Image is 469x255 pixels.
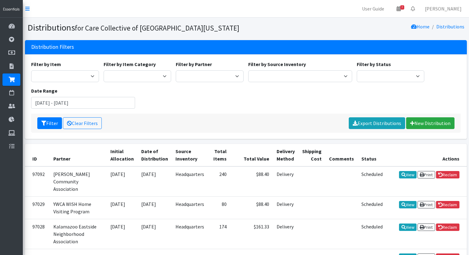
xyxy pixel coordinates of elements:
[50,144,107,166] th: Partner
[25,144,50,166] th: ID
[357,61,391,68] label: Filter by Status
[208,144,230,166] th: Total Items
[273,219,298,249] td: Delivery
[25,219,50,249] td: 97028
[399,201,417,208] a: View
[358,196,386,219] td: Scheduled
[325,144,358,166] th: Comments
[50,219,107,249] td: Kalamazoo Eastside Neighborhood Association
[436,224,459,231] a: Reclaim
[418,171,435,178] a: Print
[406,117,455,129] a: New Distribution
[31,97,135,109] input: January 1, 2011 - December 31, 2011
[50,166,107,197] td: [PERSON_NAME] Community Association
[230,166,273,197] td: $88.40
[172,219,208,249] td: Headquarters
[392,2,406,15] a: 3
[208,166,230,197] td: 240
[75,23,239,32] small: for Care Collective of [GEOGRAPHIC_DATA][US_STATE]
[25,196,50,219] td: 97029
[230,144,273,166] th: Total Value
[349,117,405,129] a: Export Distributions
[138,219,172,249] td: [DATE]
[230,219,273,249] td: $161.33
[37,117,62,129] button: Filter
[63,117,102,129] a: Clear Filters
[138,196,172,219] td: [DATE]
[436,23,464,30] a: Distributions
[436,201,459,208] a: Reclaim
[27,22,244,33] h1: Distributions
[436,171,459,178] a: Reclaim
[107,219,138,249] td: [DATE]
[358,144,386,166] th: Status
[107,166,138,197] td: [DATE]
[138,144,172,166] th: Date of Distribution
[418,224,435,231] a: Print
[31,61,61,68] label: Filter by Item
[358,166,386,197] td: Scheduled
[50,196,107,219] td: YWCA WISH Home Visiting Program
[386,144,467,166] th: Actions
[31,44,74,50] h3: Distribution Filters
[208,196,230,219] td: 80
[273,196,298,219] td: Delivery
[273,144,298,166] th: Delivery Method
[357,2,389,15] a: User Guide
[400,5,404,10] span: 3
[31,87,57,94] label: Date Range
[104,61,156,68] label: Filter by Item Category
[138,166,172,197] td: [DATE]
[208,219,230,249] td: 174
[411,23,430,30] a: Home
[107,144,138,166] th: Initial Allocation
[358,219,386,249] td: Scheduled
[298,144,325,166] th: Shipping Cost
[25,166,50,197] td: 97092
[399,224,417,231] a: View
[176,61,212,68] label: Filter by Partner
[418,201,435,208] a: Print
[248,61,306,68] label: Filter by Source Inventory
[172,166,208,197] td: Headquarters
[2,7,20,12] img: HumanEssentials
[230,196,273,219] td: $88.40
[172,196,208,219] td: Headquarters
[172,144,208,166] th: Source Inventory
[420,2,467,15] a: [PERSON_NAME]
[399,171,417,178] a: View
[273,166,298,197] td: Delivery
[107,196,138,219] td: [DATE]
